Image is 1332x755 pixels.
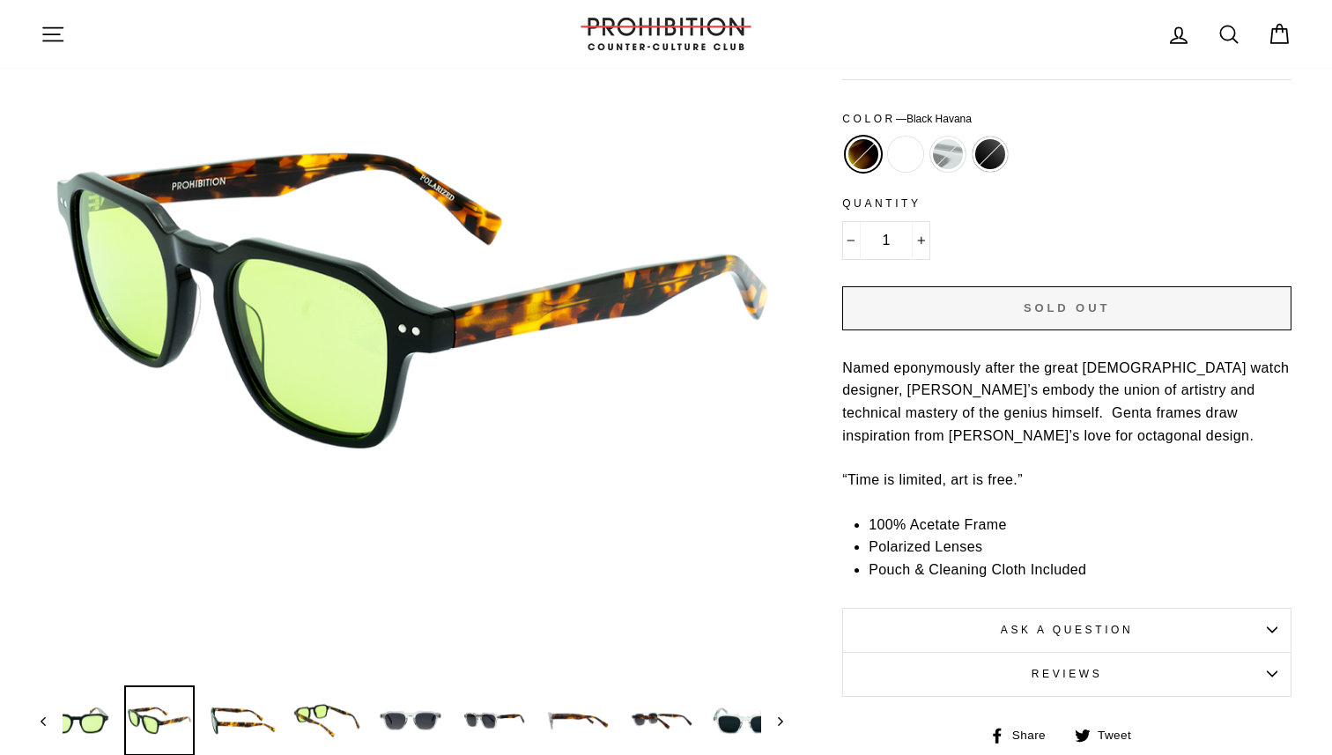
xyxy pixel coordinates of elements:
button: Ask a question [842,608,1291,652]
p: “Time is limited, art is free.” [842,469,1291,492]
span: Black Havana [906,113,972,125]
img: GENTA [42,687,109,754]
label: Quantity [842,196,1291,212]
button: Increase item quantity by one [912,221,930,260]
label: Black Havana [846,137,881,172]
button: Sold Out [842,286,1291,330]
label: Color [842,111,1291,128]
img: GENTA [461,687,528,754]
button: Reviews [842,652,1291,696]
img: GENTA [293,687,360,754]
span: Share [1010,726,1059,745]
img: PROHIBITION COUNTER-CULTURE CLUB [578,18,754,50]
label: Crystal Havana [888,137,923,172]
img: GENTA [210,687,277,754]
img: GENTA [377,687,444,754]
img: GENTA [544,687,611,754]
p: Named eponymously after the great [DEMOGRAPHIC_DATA] watch designer, [PERSON_NAME]’s embody the u... [842,357,1291,447]
span: Reviews [1032,668,1103,680]
img: GENTA [628,687,695,754]
span: Pouch & Cleaning Cloth Included [869,562,1086,577]
input: quantity [842,221,930,260]
span: Tweet [1095,726,1144,745]
img: GENTA [126,687,193,754]
span: — [896,113,972,125]
label: Matte Black [973,137,1008,172]
button: Reduce item quantity by one [842,221,861,260]
img: GENTA [712,687,779,754]
span: 100% Acetate Frame [869,517,1007,532]
span: Polarized Lenses [869,539,982,554]
label: Crystal [930,137,966,172]
span: Sold Out [1024,301,1110,315]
